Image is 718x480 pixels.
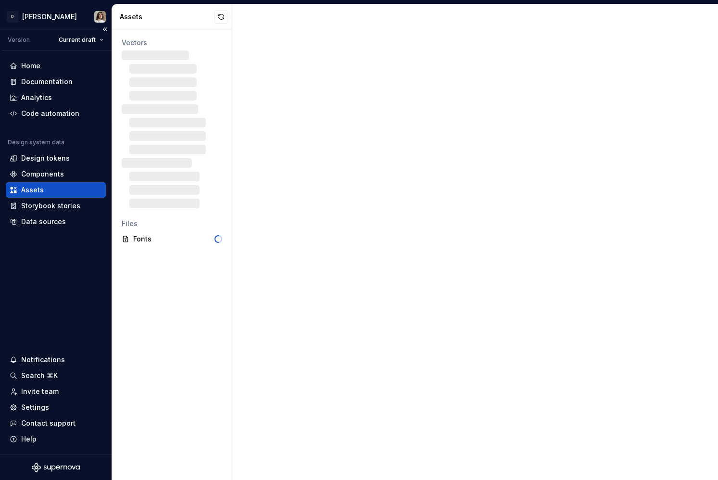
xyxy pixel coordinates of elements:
[21,371,58,380] div: Search ⌘K
[120,12,214,22] div: Assets
[6,74,106,89] a: Documentation
[122,38,222,48] div: Vectors
[59,36,96,44] span: Current draft
[6,198,106,214] a: Storybook stories
[6,166,106,182] a: Components
[6,384,106,399] a: Invite team
[118,231,226,247] a: Fonts
[6,151,106,166] a: Design tokens
[22,12,77,22] div: [PERSON_NAME]
[21,185,44,195] div: Assets
[21,217,66,227] div: Data sources
[21,403,49,412] div: Settings
[2,6,110,27] button: R[PERSON_NAME]Sandrina pereira
[21,418,76,428] div: Contact support
[7,11,18,23] div: R
[98,23,112,36] button: Collapse sidebar
[6,400,106,415] a: Settings
[6,368,106,383] button: Search ⌘K
[133,234,214,244] div: Fonts
[21,61,40,71] div: Home
[6,431,106,447] button: Help
[6,106,106,121] a: Code automation
[122,219,222,228] div: Files
[6,352,106,367] button: Notifications
[21,153,70,163] div: Design tokens
[21,93,52,102] div: Analytics
[21,77,73,87] div: Documentation
[21,387,59,396] div: Invite team
[21,169,64,179] div: Components
[21,434,37,444] div: Help
[21,109,79,118] div: Code automation
[6,58,106,74] a: Home
[21,355,65,365] div: Notifications
[32,463,80,472] svg: Supernova Logo
[21,201,80,211] div: Storybook stories
[54,33,108,47] button: Current draft
[8,36,30,44] div: Version
[6,416,106,431] button: Contact support
[8,139,64,146] div: Design system data
[6,214,106,229] a: Data sources
[6,182,106,198] a: Assets
[6,90,106,105] a: Analytics
[94,11,106,23] img: Sandrina pereira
